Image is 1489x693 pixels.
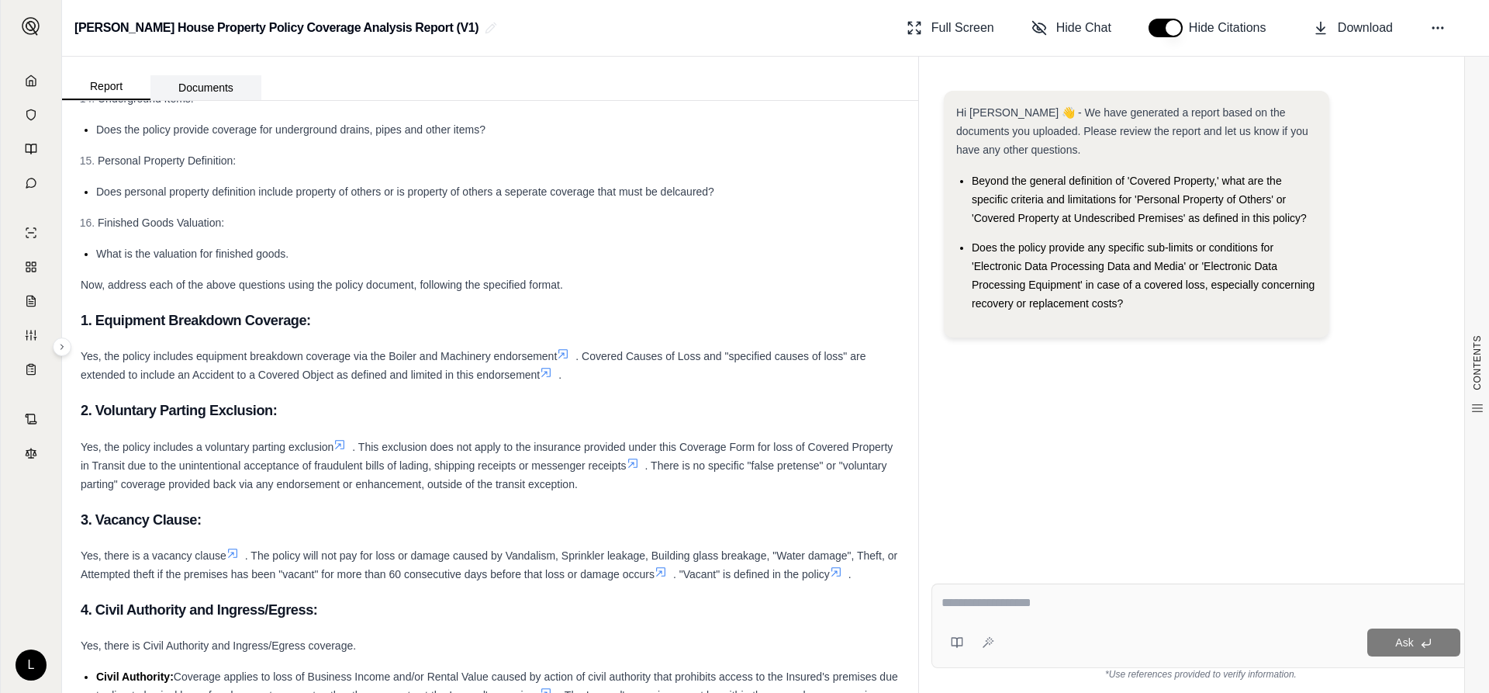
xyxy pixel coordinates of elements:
div: L [16,650,47,681]
button: Download [1307,12,1399,43]
span: What is the valuation for finished goods. [96,248,288,260]
span: Does the policy provide any specific sub-limits or conditions for 'Electronic Data Processing Dat... [972,241,1315,310]
a: Custom Report [10,320,52,351]
span: Finished Goods Valuation: [98,217,224,229]
a: Legal Search Engine [10,438,52,469]
a: Chat [10,168,52,199]
span: Yes, there is Civil Authority and Ingress/Egress coverage. [81,639,356,652]
span: Hide Citations [1189,19,1276,37]
span: Hi [PERSON_NAME] 👋 - We have generated a report based on the documents you uploaded. Please revie... [956,106,1308,156]
span: Download [1338,19,1393,37]
span: . There is no specific "false pretense" or "voluntary parting" coverage provided back via any end... [81,459,886,490]
span: Does the policy provide coverage for underground drains, pipes and other items? [96,123,485,136]
button: Expand sidebar [16,11,47,42]
a: Home [10,65,52,96]
span: . The policy will not pay for loss or damage caused by Vandalism, Sprinkler leakage, Building gla... [81,549,897,580]
span: Yes, the policy includes a voluntary parting exclusion [81,441,333,453]
h3: 2. Voluntary Parting Exclusion: [81,397,900,424]
button: Documents [150,75,261,100]
a: Coverage Table [10,354,52,385]
a: Policy Comparisons [10,251,52,282]
button: Hide Chat [1025,12,1118,43]
h3: 3. Vacancy Clause: [81,506,900,534]
button: Report [62,74,150,100]
span: Yes, there is a vacancy clause [81,549,226,562]
h2: [PERSON_NAME] House Property Policy Coverage Analysis Report (V1) [74,14,478,42]
span: Yes, the policy includes equipment breakdown coverage via the Boiler and Machinery endorsement [81,350,557,362]
span: Civil Authority: [96,670,174,683]
span: Now, address each of the above questions using the policy document, following the specified format. [81,279,563,291]
h3: 4. Civil Authority and Ingress/Egress: [81,596,900,624]
button: Ask [1367,629,1460,657]
h3: 1. Equipment Breakdown Coverage: [81,307,900,334]
span: . [558,369,561,381]
button: Expand sidebar [53,338,71,356]
div: *Use references provided to verify information. [931,668,1470,681]
span: . [848,568,852,580]
span: CONTENTS [1471,335,1484,390]
img: Expand sidebar [22,17,40,36]
a: Single Policy [10,217,52,248]
a: Prompt Library [10,133,52,165]
span: Beyond the general definition of 'Covered Property,' what are the specific criteria and limitatio... [972,175,1307,224]
a: Documents Vault [10,99,52,130]
span: . This exclusion does not apply to the insurance provided under this Coverage Form for loss of Co... [81,441,893,472]
span: Underground Items: [98,92,194,105]
span: Does personal property definition include property of others or is property of others a seperate ... [96,185,714,198]
span: Ask [1395,636,1413,649]
a: Claim Coverage [10,286,52,317]
span: Full Screen [931,19,994,37]
span: Personal Property Definition: [98,154,236,167]
span: Hide Chat [1056,19,1111,37]
button: Full Screen [900,12,1000,43]
a: Contract Analysis [10,404,52,435]
span: . "Vacant" is defined in the policy [673,568,830,580]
